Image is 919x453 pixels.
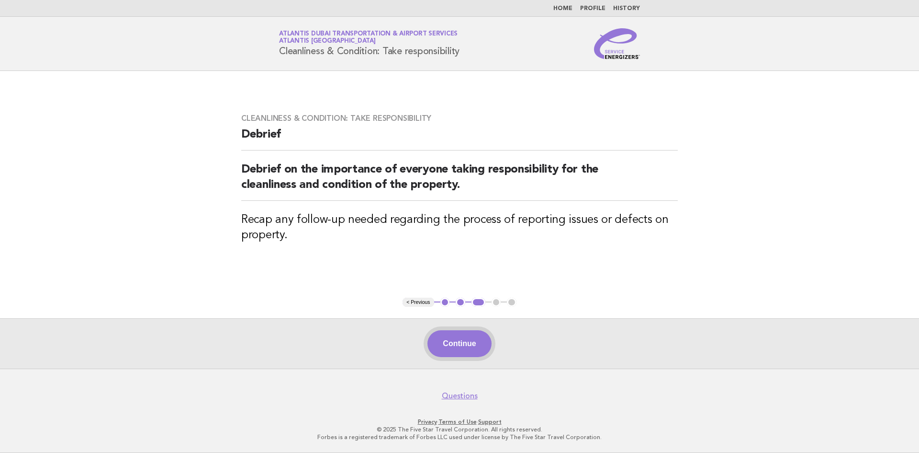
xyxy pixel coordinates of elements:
[471,298,485,307] button: 3
[241,212,678,243] h3: Recap any follow-up needed regarding the process of reporting issues or defects on property.
[580,6,605,12] a: Profile
[241,162,678,201] h2: Debrief on the importance of everyone taking responsibility for the cleanliness and condition of ...
[478,418,502,425] a: Support
[442,391,478,401] a: Questions
[594,28,640,59] img: Service Energizers
[167,426,752,433] p: © 2025 The Five Star Travel Corporation. All rights reserved.
[553,6,572,12] a: Home
[438,418,477,425] a: Terms of Use
[167,433,752,441] p: Forbes is a registered trademark of Forbes LLC used under license by The Five Star Travel Corpora...
[241,114,678,123] h3: Cleanliness & Condition: Take responsibility
[167,418,752,426] p: · ·
[279,38,376,45] span: Atlantis [GEOGRAPHIC_DATA]
[403,298,434,307] button: < Previous
[456,298,465,307] button: 2
[279,31,458,44] a: Atlantis Dubai Transportation & Airport ServicesAtlantis [GEOGRAPHIC_DATA]
[427,330,491,357] button: Continue
[241,127,678,151] h2: Debrief
[279,31,459,56] h1: Cleanliness & Condition: Take responsibility
[418,418,437,425] a: Privacy
[440,298,450,307] button: 1
[613,6,640,12] a: History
